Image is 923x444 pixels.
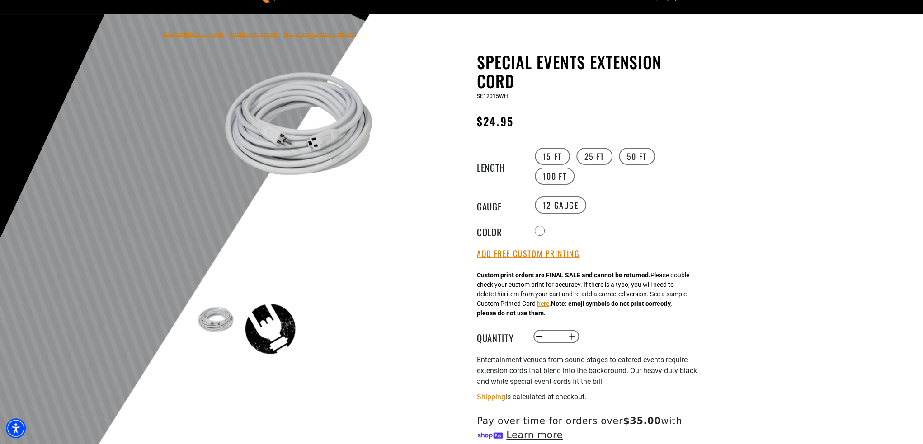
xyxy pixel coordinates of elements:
span: › [279,31,281,37]
button: Add Free Custom Printing [477,249,579,259]
span: $24.95 [477,113,513,129]
span: Special Events Extension Cord [283,31,356,37]
strong: Custom print orders are FINAL SALE and cannot be returned. [477,271,650,279]
div: Accessibility Menu [6,418,26,438]
legend: Color [477,225,522,237]
img: white [189,303,242,341]
label: 100 FT [535,168,575,185]
legend: Gauge [477,199,522,211]
img: black [244,303,297,355]
a: Return to Collection [229,31,277,37]
label: 50 FT [619,148,655,165]
h1: Special Events Extension Cord [477,52,698,90]
nav: breadcrumbs [163,28,356,39]
div: is calculated at checkout. [477,391,698,403]
img: white [189,54,407,211]
button: here [537,299,549,308]
label: 25 FT [576,148,612,165]
div: Please double check your custom print for accuracy. If there is a typo, you will need to delete t... [477,271,689,318]
p: Entertainment venues from sound stages to catered events require extension cords that blend into ... [477,355,698,387]
strong: Note: emoji symbols do not print correctly, please do not use them. [477,300,672,317]
label: 12 Gauge [535,196,587,214]
legend: Length [477,160,522,172]
span: › [226,31,227,37]
label: 15 FT [535,148,570,165]
label: Quantity [477,331,522,342]
a: Shipping [477,393,505,401]
a: Bad Ass Extension Cords [163,31,224,37]
span: SE12015WH [477,93,508,99]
